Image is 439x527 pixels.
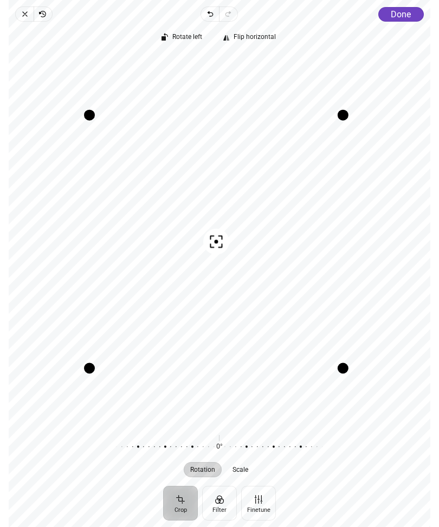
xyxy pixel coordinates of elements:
[338,115,348,368] div: Drag edge r
[191,466,216,473] span: Rotation
[173,34,203,41] span: Rotate left
[391,9,411,19] span: Done
[89,110,343,121] div: Drag edge t
[338,363,348,374] div: Drag corner br
[184,462,222,477] button: Rotation
[84,115,95,368] div: Drag edge l
[202,486,237,521] button: Filter
[218,30,283,45] button: Flip horizontal
[163,486,198,521] button: Crop
[338,110,348,121] div: Drag corner tr
[84,363,95,374] div: Drag corner bl
[89,363,343,374] div: Drag edge b
[378,7,424,22] button: Done
[84,110,95,121] div: Drag corner tl
[227,462,255,477] button: Scale
[241,486,276,521] button: Finetune
[233,466,249,473] span: Scale
[157,30,209,45] button: Rotate left
[234,34,276,41] span: Flip horizontal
